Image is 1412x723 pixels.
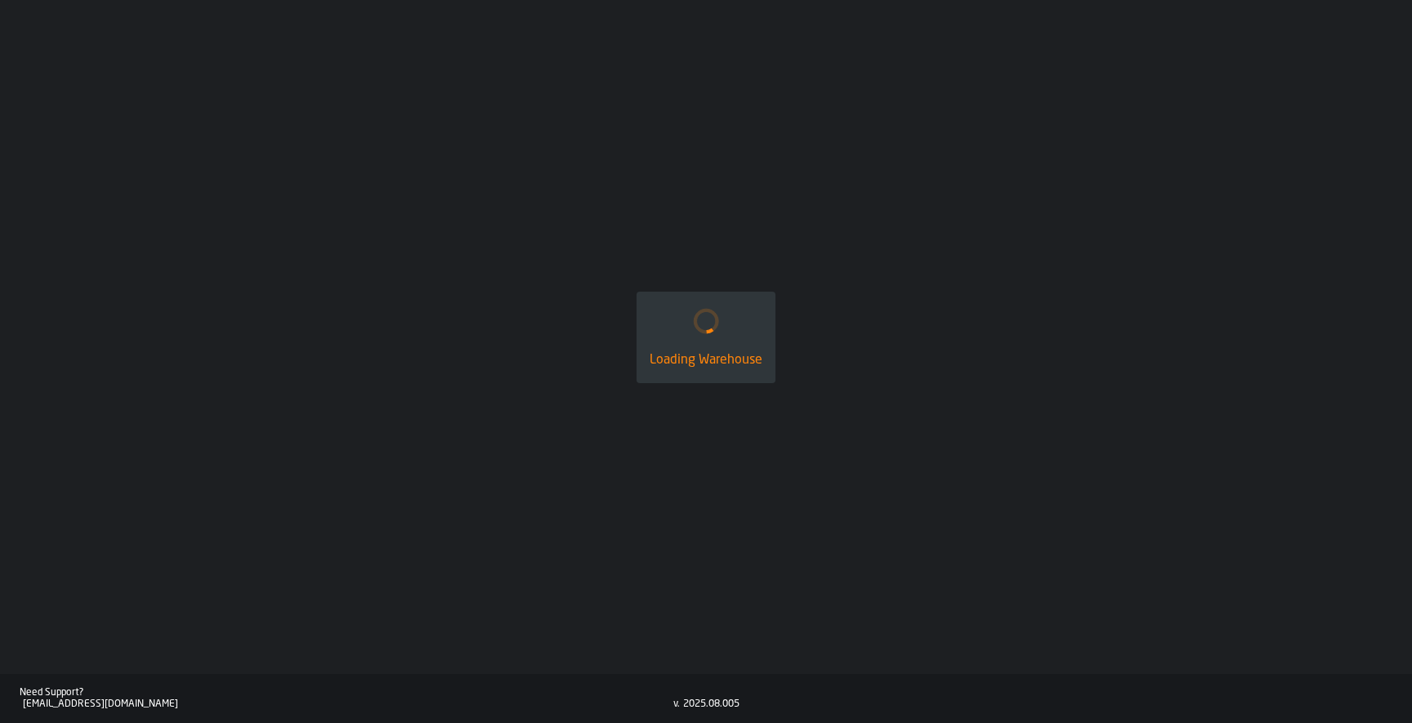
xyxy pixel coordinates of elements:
[20,687,673,698] div: Need Support?
[23,698,673,710] div: [EMAIL_ADDRESS][DOMAIN_NAME]
[650,350,762,370] div: Loading Warehouse
[673,698,680,710] div: v.
[683,698,740,710] div: 2025.08.005
[20,687,673,710] a: Need Support?[EMAIL_ADDRESS][DOMAIN_NAME]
